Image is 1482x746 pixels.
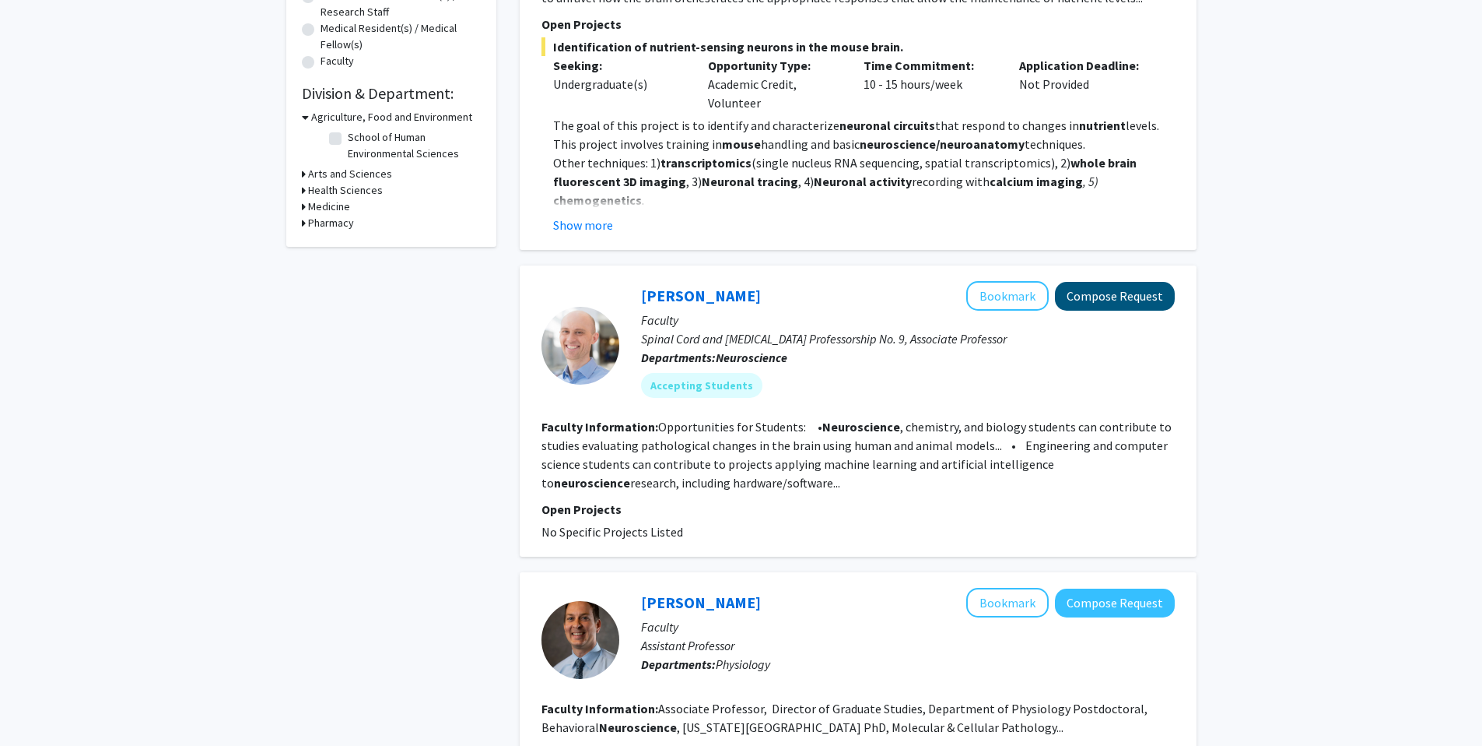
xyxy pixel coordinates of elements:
button: Add Lance Johnson to Bookmarks [966,588,1049,618]
button: Compose Request to Adam Bachstetter [1055,282,1175,311]
mat-chip: Accepting Students [641,373,762,398]
strong: calcium imaging [990,174,1083,189]
label: School of Human Environmental Sciences [348,129,477,162]
p: Spinal Cord and [MEDICAL_DATA] Professorship No. 9, Associate Professor [641,329,1175,348]
a: [PERSON_NAME] [641,286,761,305]
p: Open Projects [541,15,1175,33]
h3: Health Sciences [308,182,383,199]
b: Neuroscience [599,720,677,735]
p: Assistant Professor [641,636,1175,655]
strong: neuronal circuits [839,118,935,133]
p: Faculty [641,618,1175,636]
div: 10 - 15 hours/week [852,56,1007,112]
p: Other techniques: 1) (single nucleus RNA sequencing, spatial transcriptomics), 2) , 3) , 4) recor... [553,153,1175,209]
p: Faculty [641,311,1175,329]
p: The goal of this project is to identify and characterize that respond to changes in levels. This ... [553,116,1175,153]
b: Faculty Information: [541,419,658,435]
b: Neuroscience [822,419,900,435]
span: Identification of nutrient-sensing neurons in the mouse brain. [541,37,1175,56]
h3: Medicine [308,199,350,215]
button: Show more [553,216,613,234]
p: Seeking: [553,56,685,75]
iframe: Chat [12,676,66,734]
fg-read-more: Associate Professor, Director of Graduate Studies, Department of Physiology Postdoctoral, Behavio... [541,701,1147,735]
div: Not Provided [1007,56,1163,112]
p: Application Deadline: [1019,56,1151,75]
strong: mouse [722,136,761,152]
div: Undergraduate(s) [553,75,685,93]
strong: nutrient [1079,118,1126,133]
p: Open Projects [541,500,1175,519]
p: Opportunity Type: [708,56,840,75]
b: Departments: [641,656,716,672]
button: Compose Request to Lance Johnson [1055,589,1175,618]
strong: Neuronal activity [814,174,912,189]
b: Faculty Information: [541,701,658,716]
h3: Arts and Sciences [308,166,392,182]
a: [PERSON_NAME] [641,593,761,612]
label: Faculty [321,53,354,69]
strong: chemogenetics [553,192,642,208]
h2: Division & Department: [302,84,481,103]
b: Departments: [641,350,716,365]
span: No Specific Projects Listed [541,524,683,540]
fg-read-more: Opportunities for Students: • , chemistry, and biology students can contribute to studies evaluat... [541,419,1172,491]
em: , 5) [1083,174,1098,189]
b: Neuroscience [716,350,787,365]
b: neuroscience [554,475,630,491]
strong: Neuronal tracing [702,174,798,189]
span: Physiology [716,656,770,672]
p: Time Commitment: [864,56,996,75]
div: Academic Credit, Volunteer [696,56,852,112]
h3: Pharmacy [308,215,354,231]
strong: transcriptomics [660,155,752,171]
strong: neuroscience/neuroanatomy [860,136,1025,152]
button: Add Adam Bachstetter to Bookmarks [966,281,1049,311]
label: Medical Resident(s) / Medical Fellow(s) [321,20,481,53]
h3: Agriculture, Food and Environment [311,109,472,125]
